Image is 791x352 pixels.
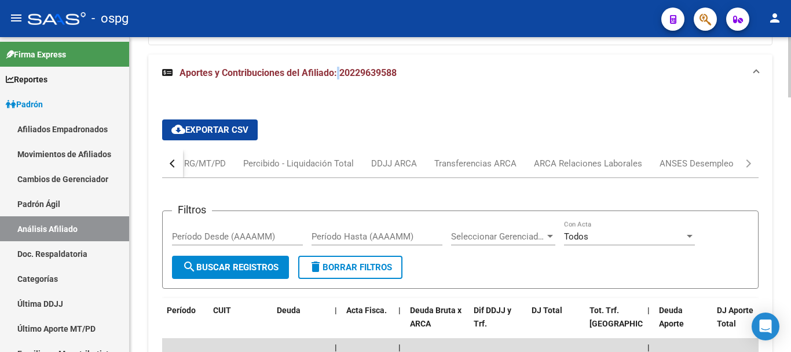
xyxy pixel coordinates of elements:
[309,262,392,273] span: Borrar Filtros
[309,260,323,274] mat-icon: delete
[717,306,753,328] span: DJ Aporte Total
[660,157,734,170] div: ANSES Desempleo
[172,256,289,279] button: Buscar Registros
[277,306,301,315] span: Deuda
[451,231,545,242] span: Seleccionar Gerenciador
[171,125,248,135] span: Exportar CSV
[330,298,342,349] datatable-header-cell: |
[474,306,511,328] span: Dif DDJJ y Trf.
[298,256,402,279] button: Borrar Filtros
[91,6,129,31] span: - ospg
[585,298,643,349] datatable-header-cell: Tot. Trf. Bruto
[342,298,394,349] datatable-header-cell: Acta Fisca.
[167,306,196,315] span: Período
[434,157,517,170] div: Transferencias ARCA
[182,262,279,273] span: Buscar Registros
[162,119,258,140] button: Exportar CSV
[335,306,337,315] span: |
[647,343,650,352] span: |
[643,298,654,349] datatable-header-cell: |
[659,306,684,328] span: Deuda Aporte
[394,298,405,349] datatable-header-cell: |
[647,306,650,315] span: |
[213,306,231,315] span: CUIT
[272,298,330,349] datatable-header-cell: Deuda
[768,11,782,25] mat-icon: person
[6,73,47,86] span: Reportes
[410,306,462,328] span: Deuda Bruta x ARCA
[712,298,770,349] datatable-header-cell: DJ Aporte Total
[654,298,712,349] datatable-header-cell: Deuda Aporte
[208,298,272,349] datatable-header-cell: CUIT
[243,157,354,170] div: Percibido - Liquidación Total
[335,343,337,352] span: |
[534,157,642,170] div: ARCA Relaciones Laborales
[162,298,208,349] datatable-header-cell: Período
[589,306,668,328] span: Tot. Trf. [GEOGRAPHIC_DATA]
[148,55,772,92] mat-expansion-panel-header: Aportes y Contribuciones del Afiliado: 20229639588
[9,11,23,25] mat-icon: menu
[398,343,401,352] span: |
[6,98,43,111] span: Padrón
[469,298,527,349] datatable-header-cell: Dif DDJJ y Trf.
[6,48,66,61] span: Firma Express
[171,122,185,136] mat-icon: cloud_download
[532,306,562,315] span: DJ Total
[371,157,417,170] div: DDJJ ARCA
[172,202,212,218] h3: Filtros
[527,298,585,349] datatable-header-cell: DJ Total
[182,260,196,274] mat-icon: search
[752,313,779,340] div: Open Intercom Messenger
[564,231,588,242] span: Todos
[180,67,397,78] span: Aportes y Contribuciones del Afiliado: 20229639588
[405,298,469,349] datatable-header-cell: Deuda Bruta x ARCA
[346,306,387,315] span: Acta Fisca.
[398,306,401,315] span: |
